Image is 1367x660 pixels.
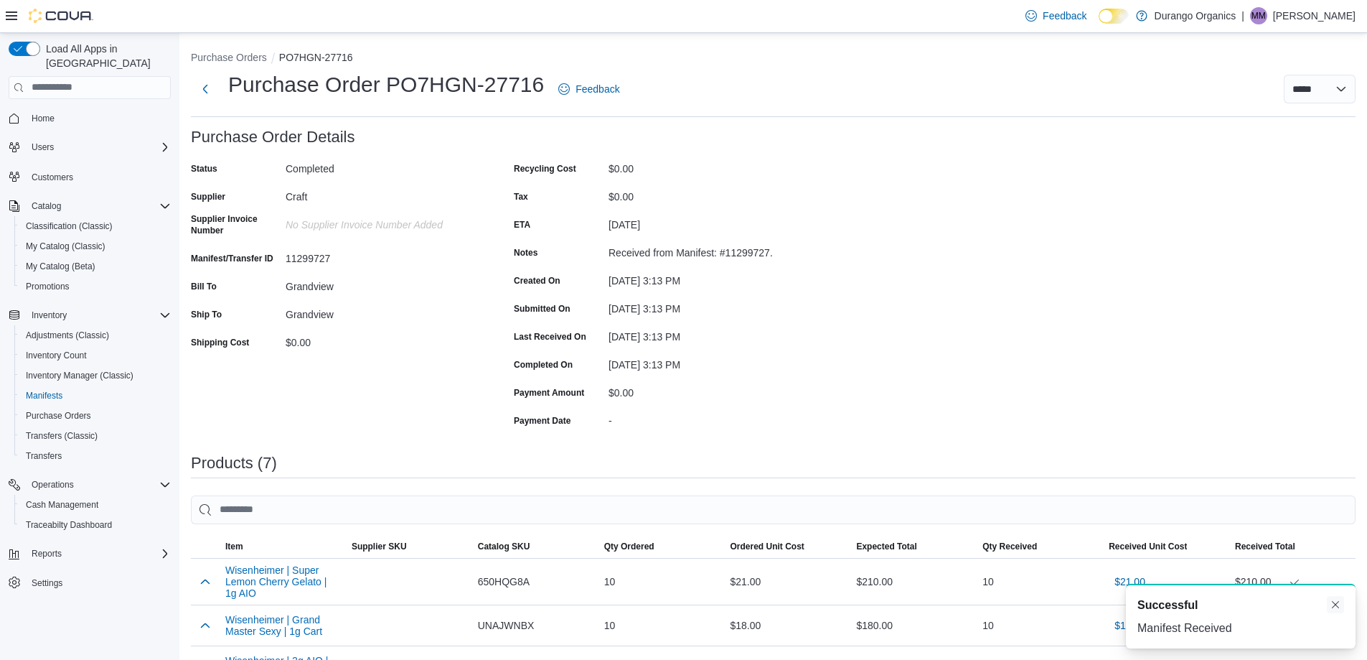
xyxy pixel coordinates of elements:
[26,169,79,186] a: Customers
[977,567,1103,596] div: 10
[191,163,217,175] label: Status
[26,574,171,592] span: Settings
[856,541,916,552] span: Expected Total
[14,426,177,446] button: Transfers (Classic)
[609,241,801,259] div: Received from Manifest: #11299727.
[220,535,346,558] button: Item
[3,572,177,593] button: Settings
[598,611,725,640] div: 10
[26,545,171,562] span: Reports
[3,475,177,495] button: Operations
[20,367,139,384] a: Inventory Manager (Classic)
[850,535,977,558] button: Expected Total
[14,345,177,366] button: Inventory Count
[26,197,171,215] span: Catalog
[731,541,804,552] span: Ordered Unit Cost
[20,258,101,275] a: My Catalog (Beta)
[26,575,68,592] a: Settings
[20,407,97,424] a: Purchase Orders
[346,535,472,558] button: Supplier SKU
[14,446,177,466] button: Transfers
[286,247,478,264] div: 11299727
[1137,597,1198,614] span: Successful
[14,216,177,236] button: Classification (Classic)
[609,381,801,399] div: $0.00
[32,577,62,589] span: Settings
[1109,541,1187,552] span: Received Unit Cost
[14,236,177,256] button: My Catalog (Classic)
[478,573,530,590] span: 650HQG8A
[1043,9,1086,23] span: Feedback
[26,430,98,442] span: Transfers (Classic)
[20,447,171,465] span: Transfers
[225,614,340,637] button: Wisenheimer | Grand Master Sexy | 1g Cart
[286,157,478,175] div: Completed
[977,611,1103,640] div: 10
[14,495,177,515] button: Cash Management
[14,515,177,535] button: Traceabilty Dashboard
[514,303,570,315] label: Submitted On
[32,200,61,212] span: Catalog
[32,113,55,124] span: Home
[286,213,478,231] div: No Supplier Invoice Number added
[191,281,217,292] label: Bill To
[609,157,801,175] div: $0.00
[14,406,177,426] button: Purchase Orders
[609,269,801,287] div: [DATE] 3:13 PM
[553,75,625,103] a: Feedback
[26,390,62,401] span: Manifests
[14,366,177,386] button: Inventory Manager (Classic)
[725,535,851,558] button: Ordered Unit Cost
[725,567,851,596] div: $21.00
[20,238,171,255] span: My Catalog (Classic)
[472,535,598,558] button: Catalog SKU
[191,52,267,63] button: Purchase Orders
[20,387,171,404] span: Manifests
[20,218,171,235] span: Classification (Classic)
[20,347,93,364] a: Inventory Count
[1155,7,1236,24] p: Durango Organics
[32,548,62,559] span: Reports
[14,256,177,276] button: My Catalog (Beta)
[982,541,1037,552] span: Qty Received
[26,241,105,252] span: My Catalog (Classic)
[576,82,619,96] span: Feedback
[3,305,177,325] button: Inventory
[1109,567,1151,596] button: $21.00
[514,331,586,343] label: Last Received On
[20,218,118,235] a: Classification (Classic)
[20,427,103,445] a: Transfers (Classic)
[286,185,478,203] div: Craft
[598,535,725,558] button: Qty Ordered
[20,496,171,513] span: Cash Management
[26,545,67,562] button: Reports
[20,327,171,344] span: Adjustments (Classic)
[1103,535,1229,558] button: Received Unit Cost
[514,275,560,287] label: Created On
[26,139,60,156] button: Users
[32,141,54,153] span: Users
[26,410,91,422] span: Purchase Orders
[725,611,851,640] div: $18.00
[26,370,133,381] span: Inventory Manager (Classic)
[850,567,977,596] div: $210.00
[26,350,87,361] span: Inventory Count
[26,109,171,127] span: Home
[32,310,67,321] span: Inventory
[609,213,801,231] div: [DATE]
[514,163,576,175] label: Recycling Cost
[279,52,353,63] button: PO7HGN-27716
[191,455,277,472] h3: Products (7)
[514,191,528,203] label: Tax
[26,499,98,511] span: Cash Management
[191,309,222,320] label: Ship To
[1020,1,1092,30] a: Feedback
[191,213,280,236] label: Supplier Invoice Number
[225,541,243,552] span: Item
[1251,7,1266,24] span: MM
[20,278,171,295] span: Promotions
[609,353,801,371] div: [DATE] 3:13 PM
[26,197,67,215] button: Catalog
[977,535,1103,558] button: Qty Received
